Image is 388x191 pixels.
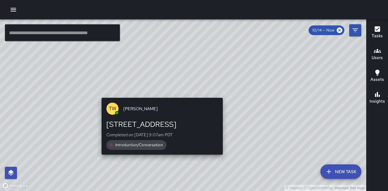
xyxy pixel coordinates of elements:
h6: Users [372,54,383,61]
div: 10/14 — Now [309,25,344,35]
p: Completed on [DATE] 9:07am PDT [106,132,218,138]
button: Assets [366,65,388,87]
button: Users [366,44,388,65]
h6: Tasks [372,33,383,39]
button: Insights [366,87,388,109]
h6: Insights [370,98,385,105]
span: [PERSON_NAME] [123,106,218,112]
p: TW [109,105,116,112]
button: New Task [320,164,361,179]
span: Introduction/Conversation [112,142,166,148]
button: TW[PERSON_NAME][STREET_ADDRESS]Completed on [DATE] 9:07am PDTIntroduction/Conversation [102,98,223,155]
span: 10/14 — Now [309,27,338,33]
div: [STREET_ADDRESS] [106,120,218,129]
button: Filters [349,24,361,36]
h6: Assets [370,76,384,83]
button: Tasks [366,22,388,44]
